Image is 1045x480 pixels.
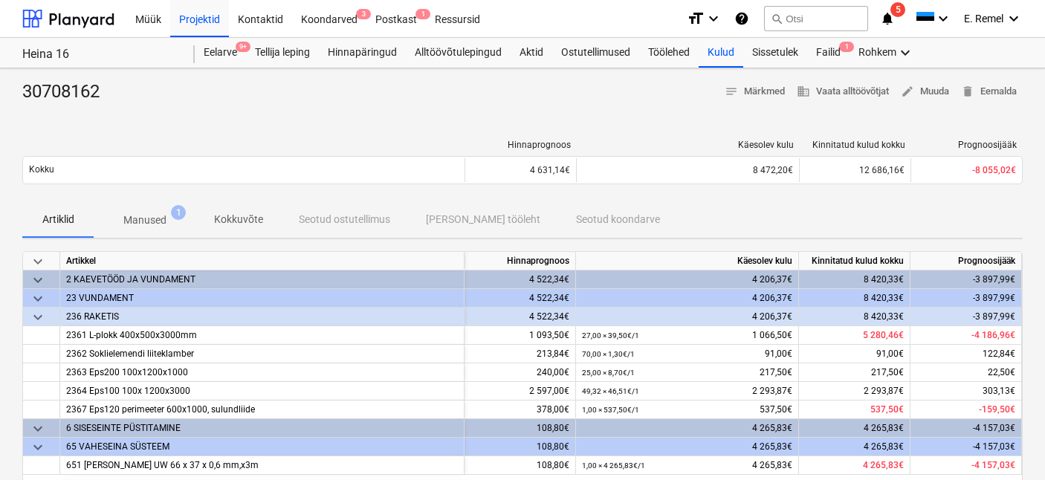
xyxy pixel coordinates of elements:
[29,290,47,308] span: keyboard_arrow_down
[797,85,810,98] span: business
[465,363,576,382] div: 240,00€
[582,400,792,419] div: 537,50€
[471,140,571,150] div: Hinnaprognoos
[576,252,799,270] div: Käesolev kulu
[864,386,904,396] span: 2 293,87€
[582,382,792,400] div: 2 293,87€
[29,308,47,326] span: keyboard_arrow_down
[246,38,319,68] a: Tellija leping
[66,330,197,340] span: 2361 L-plokk 400x500x3000mm
[719,80,791,103] button: Märkmed
[465,158,576,182] div: 4 631,14€
[195,38,246,68] a: Eelarve9+
[60,252,465,270] div: Artikkel
[66,386,190,396] span: 2364 Eps100 100x 1200x3000
[582,326,792,345] div: 1 066,50€
[66,419,458,437] div: 6 SISESEINTE PÜSTITAMINE
[725,83,785,100] span: Märkmed
[582,369,635,377] small: 25,00 × 8,70€ / 1
[863,460,904,470] span: 4 265,83€
[983,348,1015,359] span: 122,84€
[465,345,576,363] div: 213,84€
[236,42,250,52] span: 9+
[582,345,792,363] div: 91,00€
[876,348,904,359] span: 91,00€
[582,363,792,382] div: 217,50€
[123,213,166,228] p: Manused
[582,308,792,326] div: 4 206,37€
[743,38,807,68] a: Sissetulek
[791,80,895,103] button: Vaata alltöövõtjat
[582,289,792,308] div: 4 206,37€
[29,163,54,176] p: Kokku
[465,400,576,419] div: 378,00€
[955,80,1023,103] button: Eemalda
[699,38,743,68] div: Kulud
[890,2,905,17] span: 5
[66,289,458,307] div: 23 VUNDAMENT
[797,83,889,100] span: Vaata alltöövõtjat
[895,80,955,103] button: Muuda
[896,44,914,62] i: keyboard_arrow_down
[582,406,639,414] small: 1,00 × 537,50€ / 1
[799,308,910,326] div: 8 420,33€
[807,38,850,68] div: Failid
[639,38,699,68] a: Töölehed
[465,270,576,289] div: 4 522,34€
[66,348,194,359] span: 2362 Soklielemendi liiteklamber
[465,456,576,475] div: 108,80€
[583,140,794,150] div: Käesolev kulu
[195,38,246,68] div: Eelarve
[552,38,639,68] div: Ostutellimused
[687,10,705,27] i: format_size
[511,38,552,68] a: Aktid
[910,270,1022,289] div: -3 897,99€
[734,10,749,27] i: Abikeskus
[725,85,738,98] span: notes
[799,270,910,289] div: 8 420,33€
[863,330,904,340] span: 5 280,46€
[29,271,47,289] span: keyboard_arrow_down
[583,165,793,175] div: 8 472,20€
[29,438,47,456] span: keyboard_arrow_down
[971,409,1045,480] iframe: Chat Widget
[910,438,1022,456] div: -4 157,03€
[465,326,576,345] div: 1 093,50€
[871,367,904,377] span: 217,50€
[880,10,895,27] i: notifications
[406,38,511,68] div: Alltöövõtulepingud
[764,6,868,31] button: Otsi
[214,212,263,227] p: Kokkuvõte
[771,13,783,25] span: search
[465,252,576,270] div: Hinnaprognoos
[66,308,458,325] div: 236 RAKETIS
[971,330,1015,340] span: -4 186,96€
[901,85,914,98] span: edit
[319,38,406,68] a: Hinnapäringud
[66,367,188,377] span: 2363 Eps200 100x1200x1000
[983,386,1015,396] span: 303,13€
[850,38,923,68] div: Rohkem
[839,42,854,52] span: 1
[799,438,910,456] div: 4 265,83€
[66,270,458,288] div: 2 KAEVETÖÖD JA VUNDAMENT
[582,350,635,358] small: 70,00 × 1,30€ / 1
[961,85,974,98] span: delete
[910,308,1022,326] div: -3 897,99€
[465,382,576,400] div: 2 597,00€
[415,9,430,19] span: 1
[582,456,792,475] div: 4 265,83€
[961,83,1017,100] span: Eemalda
[582,331,639,340] small: 27,00 × 39,50€ / 1
[799,252,910,270] div: Kinnitatud kulud kokku
[799,419,910,438] div: 4 265,83€
[465,289,576,308] div: 4 522,34€
[66,438,458,455] div: 65 VAHESEINA SÜSTEEM
[582,387,639,395] small: 49,32 × 46,51€ / 1
[1005,10,1023,27] i: keyboard_arrow_down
